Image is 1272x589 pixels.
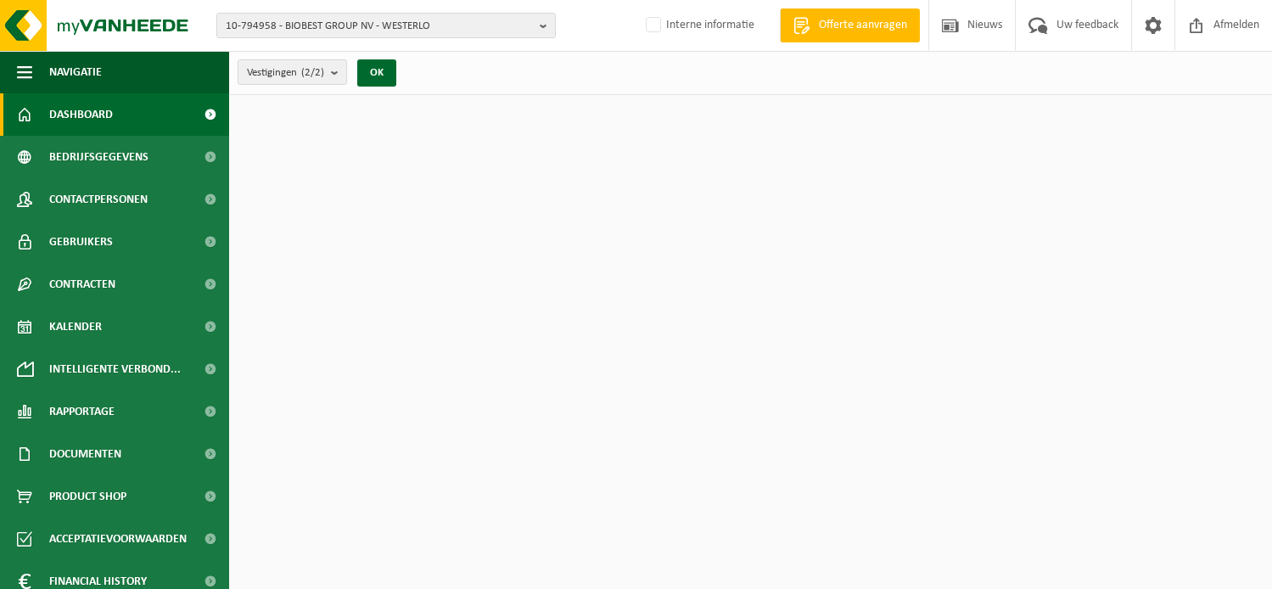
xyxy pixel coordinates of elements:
button: OK [357,59,396,87]
count: (2/2) [301,67,324,78]
span: Kalender [49,306,102,348]
span: Bedrijfsgegevens [49,136,148,178]
span: Intelligente verbond... [49,348,181,390]
span: Gebruikers [49,221,113,263]
span: Acceptatievoorwaarden [49,518,187,560]
span: Contactpersonen [49,178,148,221]
button: Vestigingen(2/2) [238,59,347,85]
span: Dashboard [49,93,113,136]
button: 10-794958 - BIOBEST GROUP NV - WESTERLO [216,13,556,38]
span: 10-794958 - BIOBEST GROUP NV - WESTERLO [226,14,533,39]
a: Offerte aanvragen [780,8,920,42]
span: Navigatie [49,51,102,93]
span: Offerte aanvragen [815,17,911,34]
span: Vestigingen [247,60,324,86]
span: Documenten [49,433,121,475]
span: Contracten [49,263,115,306]
span: Product Shop [49,475,126,518]
span: Rapportage [49,390,115,433]
label: Interne informatie [642,13,754,38]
